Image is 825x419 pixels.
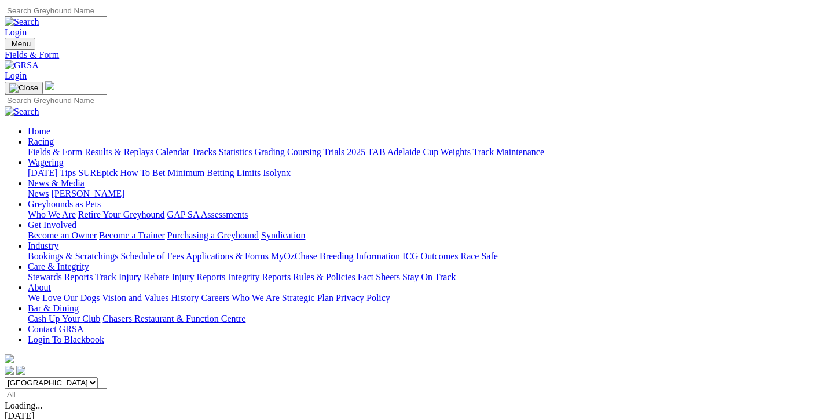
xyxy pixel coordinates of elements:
[28,209,820,220] div: Greyhounds as Pets
[78,209,165,219] a: Retire Your Greyhound
[347,147,438,157] a: 2025 TAB Adelaide Cup
[28,126,50,136] a: Home
[51,189,124,199] a: [PERSON_NAME]
[219,147,252,157] a: Statistics
[28,220,76,230] a: Get Involved
[261,230,305,240] a: Syndication
[28,189,49,199] a: News
[156,147,189,157] a: Calendar
[5,38,35,50] button: Toggle navigation
[28,147,82,157] a: Fields & Form
[441,147,471,157] a: Weights
[99,230,165,240] a: Become a Trainer
[171,293,199,303] a: History
[28,168,820,178] div: Wagering
[9,83,38,93] img: Close
[228,272,291,282] a: Integrity Reports
[12,39,31,48] span: Menu
[402,272,456,282] a: Stay On Track
[28,335,104,344] a: Login To Blackbook
[102,314,245,324] a: Chasers Restaurant & Function Centre
[120,168,166,178] a: How To Bet
[336,293,390,303] a: Privacy Policy
[186,251,269,261] a: Applications & Forms
[28,241,58,251] a: Industry
[323,147,344,157] a: Trials
[28,314,100,324] a: Cash Up Your Club
[28,293,100,303] a: We Love Our Dogs
[28,147,820,157] div: Racing
[171,272,225,282] a: Injury Reports
[358,272,400,282] a: Fact Sheets
[102,293,168,303] a: Vision and Values
[5,400,42,410] span: Loading...
[28,199,101,209] a: Greyhounds as Pets
[5,5,107,17] input: Search
[28,282,51,292] a: About
[5,388,107,400] input: Select date
[5,50,820,60] a: Fields & Form
[167,209,248,219] a: GAP SA Assessments
[28,251,118,261] a: Bookings & Scratchings
[28,251,820,262] div: Industry
[28,293,820,303] div: About
[85,147,153,157] a: Results & Replays
[263,168,291,178] a: Isolynx
[28,324,83,334] a: Contact GRSA
[5,94,107,106] input: Search
[45,81,54,90] img: logo-grsa-white.png
[293,272,355,282] a: Rules & Policies
[473,147,544,157] a: Track Maintenance
[5,366,14,375] img: facebook.svg
[28,272,820,282] div: Care & Integrity
[5,82,43,94] button: Toggle navigation
[5,27,27,37] a: Login
[167,168,261,178] a: Minimum Betting Limits
[232,293,280,303] a: Who We Are
[271,251,317,261] a: MyOzChase
[5,106,39,117] img: Search
[5,60,39,71] img: GRSA
[16,366,25,375] img: twitter.svg
[28,314,820,324] div: Bar & Dining
[78,168,118,178] a: SUREpick
[192,147,217,157] a: Tracks
[5,17,39,27] img: Search
[402,251,458,261] a: ICG Outcomes
[28,262,89,271] a: Care & Integrity
[28,178,85,188] a: News & Media
[255,147,285,157] a: Grading
[320,251,400,261] a: Breeding Information
[282,293,333,303] a: Strategic Plan
[95,272,169,282] a: Track Injury Rebate
[28,230,97,240] a: Become an Owner
[28,157,64,167] a: Wagering
[28,209,76,219] a: Who We Are
[28,189,820,199] div: News & Media
[28,230,820,241] div: Get Involved
[5,71,27,80] a: Login
[167,230,259,240] a: Purchasing a Greyhound
[28,303,79,313] a: Bar & Dining
[287,147,321,157] a: Coursing
[460,251,497,261] a: Race Safe
[28,137,54,146] a: Racing
[28,272,93,282] a: Stewards Reports
[120,251,184,261] a: Schedule of Fees
[28,168,76,178] a: [DATE] Tips
[201,293,229,303] a: Careers
[5,354,14,363] img: logo-grsa-white.png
